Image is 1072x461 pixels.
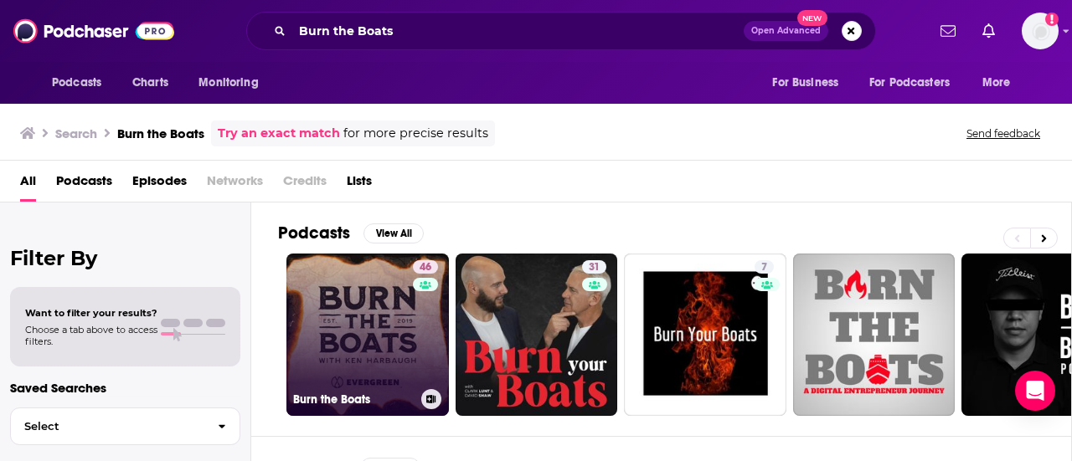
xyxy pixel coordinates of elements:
a: 31 [456,254,618,416]
a: Lists [347,167,372,202]
span: 46 [420,259,431,276]
h2: Filter By [10,246,240,270]
span: More [982,71,1011,95]
input: Search podcasts, credits, & more... [292,18,744,44]
span: Select [11,421,204,432]
h3: Burn the Boats [293,392,415,407]
a: 46 [413,260,438,274]
span: 7 [761,259,767,276]
span: Credits [283,167,327,202]
a: 7 [755,260,774,274]
svg: Add a profile image [1045,13,1059,26]
span: Monitoring [198,71,258,95]
span: Charts [132,71,168,95]
a: Episodes [132,167,187,202]
h2: Podcasts [278,223,350,243]
button: open menu [971,67,1032,99]
a: Show notifications dropdown [934,17,962,45]
button: Open AdvancedNew [744,21,828,41]
a: 7 [624,254,786,416]
span: For Business [772,71,838,95]
button: View All [363,223,424,243]
p: Saved Searches [10,380,240,396]
h3: Burn the Boats [117,125,204,141]
button: open menu [858,67,974,99]
a: Charts [121,67,178,99]
span: Want to filter your results? [25,307,157,319]
button: open menu [40,67,123,99]
span: Open Advanced [751,27,821,35]
a: Try an exact match [218,124,340,143]
div: Open Intercom Messenger [1015,371,1055,411]
button: open menu [760,67,859,99]
span: 31 [589,259,600,276]
button: open menu [187,67,280,99]
div: Search podcasts, credits, & more... [246,12,876,50]
span: Networks [207,167,263,202]
a: All [20,167,36,202]
span: Choose a tab above to access filters. [25,324,157,347]
a: 46Burn the Boats [286,254,449,416]
button: Show profile menu [1022,13,1059,49]
a: PodcastsView All [278,223,424,243]
a: 31 [582,260,606,274]
button: Send feedback [961,126,1045,141]
h3: Search [55,125,97,141]
span: for more precise results [343,124,488,143]
a: Podcasts [56,167,112,202]
img: User Profile [1022,13,1059,49]
a: Show notifications dropdown [976,17,1002,45]
button: Select [10,407,240,445]
span: Logged in as AtriaBooks [1022,13,1059,49]
span: For Podcasters [869,71,950,95]
span: New [797,10,827,26]
span: Podcasts [52,71,101,95]
img: Podchaser - Follow, Share and Rate Podcasts [13,15,174,47]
